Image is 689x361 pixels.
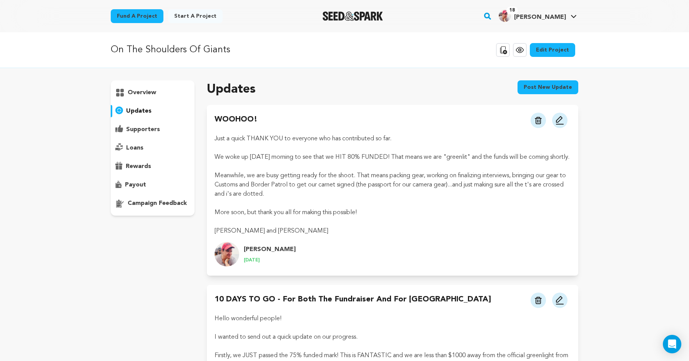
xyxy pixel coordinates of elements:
p: [PERSON_NAME] and [PERSON_NAME] [215,226,571,236]
button: Post new update [518,80,578,94]
span: [PERSON_NAME] [514,14,566,20]
p: overview [128,88,156,97]
img: trash.svg [535,117,542,124]
p: More soon, but thank you all for making this possible! [215,208,571,217]
img: trash.svg [535,297,542,304]
span: Scott D.'s Profile [497,8,578,24]
a: Start a project [168,9,223,23]
div: Scott D.'s Profile [499,10,566,22]
button: campaign feedback [111,197,195,210]
p: supporters [126,125,160,134]
img: 73bbabdc3393ef94.png [215,242,239,266]
p: rewards [126,162,151,171]
img: pencil.svg [555,116,564,125]
img: 73bbabdc3393ef94.png [499,10,511,22]
p: updates [126,106,151,116]
a: Edit Project [530,43,575,57]
button: rewards [111,160,195,173]
a: Seed&Spark Homepage [323,12,383,21]
p: [DATE] [244,257,296,263]
p: Just a quick THANK YOU to everyone who has contributed so far. [215,134,571,143]
p: payout [125,180,146,190]
button: loans [111,142,195,154]
h4: 10 DAYS TO GO - for both the fundraiser and for [GEOGRAPHIC_DATA] [215,294,491,308]
button: overview [111,87,195,99]
a: update.author.name Profile [215,242,571,266]
button: updates [111,105,195,117]
p: campaign feedback [128,199,187,208]
h4: [PERSON_NAME] [244,245,296,254]
p: We woke up [DATE] morning to see that we HIT 80% FUNDED! That means we are "greenlit" and the fun... [215,153,571,162]
p: Meanwhile, we are busy getting ready for the shoot. That means packing gear, working on finalizin... [215,171,571,199]
h2: Updates [207,80,256,99]
p: I wanted to send out a quick update on our progress. [215,333,571,342]
img: pencil.svg [555,296,564,305]
p: Hello wonderful people! [215,314,571,323]
a: Scott D.'s Profile [497,8,578,22]
div: Open Intercom Messenger [663,335,681,353]
p: On The Shoulders Of Giants [111,43,230,57]
button: payout [111,179,195,191]
p: loans [126,143,143,153]
h4: WOOHOO! [215,114,258,128]
button: supporters [111,123,195,136]
img: Seed&Spark Logo Dark Mode [323,12,383,21]
span: 18 [506,7,518,14]
a: Fund a project [111,9,163,23]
